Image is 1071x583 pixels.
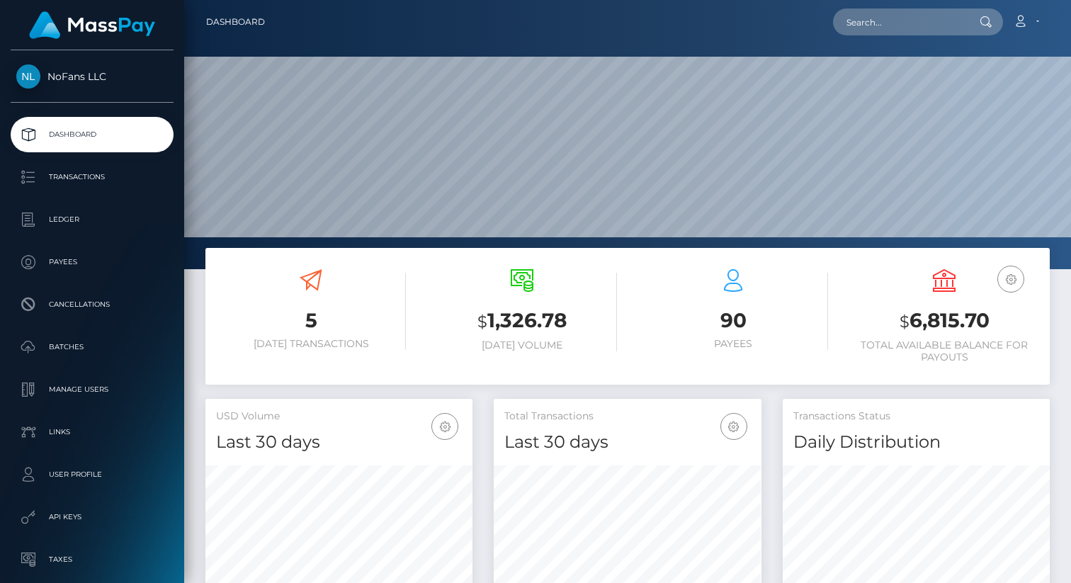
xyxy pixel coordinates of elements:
[11,499,174,535] a: API Keys
[216,307,406,334] h3: 5
[16,294,168,315] p: Cancellations
[16,166,168,188] p: Transactions
[29,11,155,39] img: MassPay Logo
[793,430,1039,455] h4: Daily Distribution
[793,409,1039,424] h5: Transactions Status
[16,336,168,358] p: Batches
[11,457,174,492] a: User Profile
[16,251,168,273] p: Payees
[638,307,828,334] h3: 90
[16,209,168,230] p: Ledger
[11,372,174,407] a: Manage Users
[427,307,617,336] h3: 1,326.78
[216,409,462,424] h5: USD Volume
[849,339,1039,363] h6: Total Available Balance for Payouts
[16,64,40,89] img: NoFans LLC
[16,124,168,145] p: Dashboard
[11,329,174,365] a: Batches
[833,9,966,35] input: Search...
[11,542,174,577] a: Taxes
[504,430,750,455] h4: Last 30 days
[11,287,174,322] a: Cancellations
[11,202,174,237] a: Ledger
[849,307,1039,336] h3: 6,815.70
[11,414,174,450] a: Links
[206,7,265,37] a: Dashboard
[477,312,487,332] small: $
[11,159,174,195] a: Transactions
[427,339,617,351] h6: [DATE] Volume
[504,409,750,424] h5: Total Transactions
[11,117,174,152] a: Dashboard
[900,312,909,332] small: $
[16,464,168,485] p: User Profile
[11,70,174,83] span: NoFans LLC
[16,506,168,528] p: API Keys
[638,338,828,350] h6: Payees
[16,379,168,400] p: Manage Users
[11,244,174,280] a: Payees
[216,430,462,455] h4: Last 30 days
[16,549,168,570] p: Taxes
[16,421,168,443] p: Links
[216,338,406,350] h6: [DATE] Transactions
